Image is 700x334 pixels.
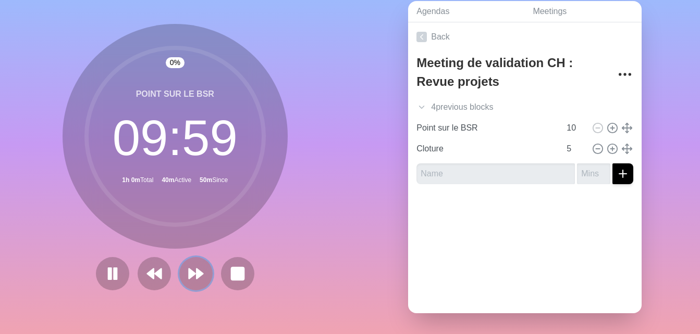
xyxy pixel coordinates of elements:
span: s [489,101,493,113]
input: Name [412,118,560,138]
input: Name [412,138,560,159]
a: Back [408,22,642,52]
input: Mins [562,138,587,159]
input: Name [416,163,575,184]
input: Mins [577,163,610,184]
a: Meetings [524,1,642,22]
a: Agendas [408,1,524,22]
input: Mins [562,118,587,138]
button: More [615,64,635,85]
div: 4 previous block [408,97,642,118]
